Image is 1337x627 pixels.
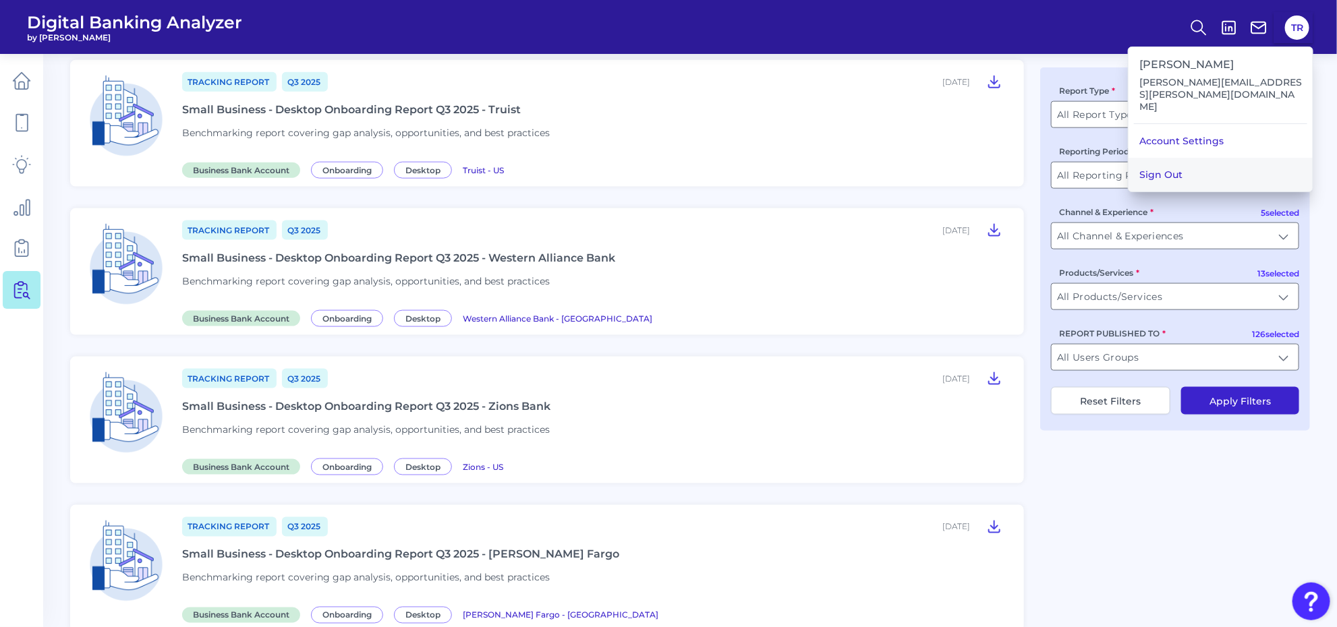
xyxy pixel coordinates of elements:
[463,610,658,620] span: [PERSON_NAME] Fargo - [GEOGRAPHIC_DATA]
[182,369,277,388] a: Tracking Report
[1139,58,1302,71] h3: [PERSON_NAME]
[182,423,550,436] span: Benchmarking report covering gap analysis, opportunities, and best practices
[182,607,300,623] span: Business Bank Account
[81,367,171,458] img: Business Bank Account
[81,219,171,309] img: Business Bank Account
[311,607,383,624] span: Onboarding
[394,162,452,179] span: Desktop
[182,608,306,621] a: Business Bank Account
[81,516,171,606] img: Business Bank Account
[182,459,300,475] span: Business Bank Account
[1292,583,1330,620] button: Open Resource Center
[182,311,306,324] a: Business Bank Account
[1051,387,1170,415] button: Reset Filters
[463,608,658,621] a: [PERSON_NAME] Fargo - [GEOGRAPHIC_DATA]
[182,400,550,413] div: Small Business - Desktop Onboarding Report Q3 2025 - Zions Bank
[182,275,550,287] span: Benchmarking report covering gap analysis, opportunities, and best practices
[1181,387,1299,415] button: Apply Filters
[942,225,970,235] div: [DATE]
[282,220,328,240] a: Q3 2025
[282,369,328,388] a: Q3 2025
[394,310,452,327] span: Desktop
[1129,124,1313,158] a: Account Settings
[182,517,277,537] a: Tracking Report
[942,522,970,532] div: [DATE]
[981,219,1008,241] button: Small Business - Desktop Onboarding Report Q3 2025 - Western Alliance Bank
[1285,16,1309,40] button: TR
[182,162,300,178] span: Business Bank Account
[182,251,615,264] div: Small Business - Desktop Onboarding Report Q3 2025 - Western Alliance Bank
[311,163,389,176] a: Onboarding
[463,163,504,176] a: Truist - US
[27,12,242,32] span: Digital Banking Analyzer
[463,311,652,324] a: Western Alliance Bank - [GEOGRAPHIC_DATA]
[394,458,452,475] span: Desktop
[1139,76,1302,113] p: [PERSON_NAME][EMAIL_ADDRESS][PERSON_NAME][DOMAIN_NAME]
[182,220,277,240] a: Tracking Report
[463,165,504,175] span: Truist - US
[182,127,550,139] span: Benchmarking report covering gap analysis, opportunities, and best practices
[81,71,171,161] img: Business Bank Account
[182,548,619,561] div: Small Business - Desktop Onboarding Report Q3 2025 - [PERSON_NAME] Fargo
[1059,268,1139,278] label: Products/Services
[311,310,383,327] span: Onboarding
[182,311,300,326] span: Business Bank Account
[942,77,970,87] div: [DATE]
[282,517,328,537] a: Q3 2025
[463,462,503,472] span: Zions - US
[942,374,970,384] div: [DATE]
[311,458,383,475] span: Onboarding
[981,516,1008,537] button: Small Business - Desktop Onboarding Report Q3 2025 - Wells Fargo
[981,367,1008,389] button: Small Business - Desktop Onboarding Report Q3 2025 - Zions Bank
[311,608,389,621] a: Onboarding
[1059,86,1115,96] label: Report Type
[182,72,277,92] a: Tracking Report
[1059,207,1154,217] label: Channel & Experience
[394,311,457,324] a: Desktop
[311,311,389,324] a: Onboarding
[394,608,457,621] a: Desktop
[394,607,452,624] span: Desktop
[182,572,550,584] span: Benchmarking report covering gap analysis, opportunities, and best practices
[463,313,652,324] span: Western Alliance Bank - [GEOGRAPHIC_DATA]
[182,103,521,116] div: Small Business - Desktop Onboarding Report Q3 2025 - Truist
[282,72,328,92] a: Q3 2025
[1059,146,1135,156] label: Reporting Period
[27,32,242,42] span: by [PERSON_NAME]
[182,460,306,473] a: Business Bank Account
[394,460,457,473] a: Desktop
[182,163,306,176] a: Business Bank Account
[394,163,457,176] a: Desktop
[1129,158,1313,191] button: Sign Out
[311,460,389,473] a: Onboarding
[463,460,503,473] a: Zions - US
[311,162,383,179] span: Onboarding
[1059,328,1166,338] label: REPORT PUBLISHED TO
[981,71,1008,92] button: Small Business - Desktop Onboarding Report Q3 2025 - Truist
